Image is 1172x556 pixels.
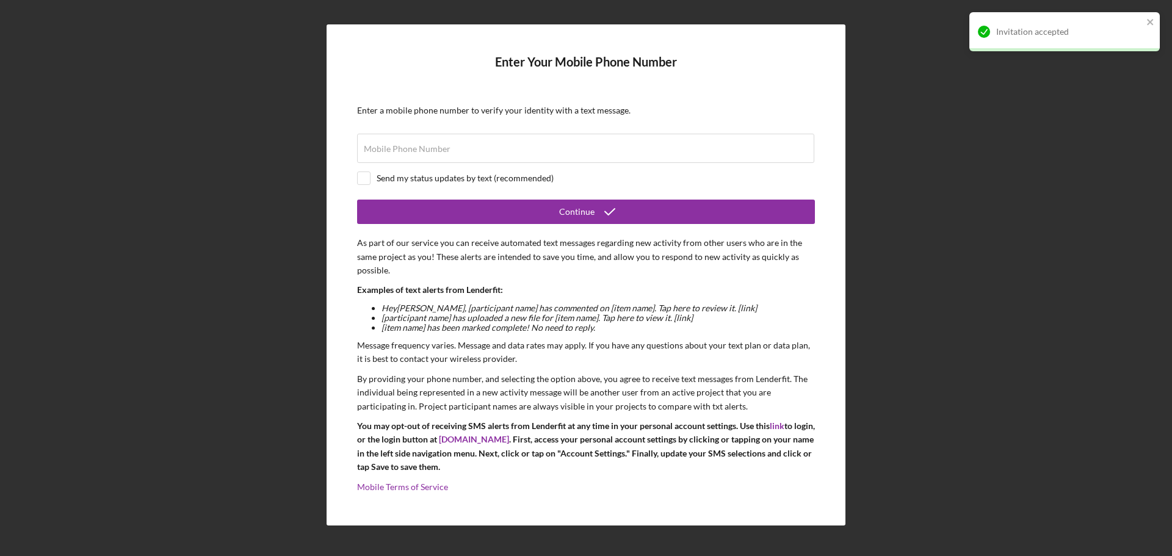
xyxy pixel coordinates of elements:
[377,173,554,183] div: Send my status updates by text (recommended)
[1146,17,1155,29] button: close
[357,372,815,413] p: By providing your phone number, and selecting the option above, you agree to receive text message...
[357,339,815,366] p: Message frequency varies. Message and data rates may apply. If you have any questions about your ...
[364,144,450,154] label: Mobile Phone Number
[559,200,595,224] div: Continue
[770,421,784,431] a: link
[357,106,815,115] div: Enter a mobile phone number to verify your identity with a text message.
[996,27,1143,37] div: Invitation accepted
[357,200,815,224] button: Continue
[357,55,815,87] h4: Enter Your Mobile Phone Number
[382,323,815,333] li: [item name] has been marked complete! No need to reply.
[357,419,815,474] p: You may opt-out of receiving SMS alerts from Lenderfit at any time in your personal account setti...
[357,482,448,492] a: Mobile Terms of Service
[357,236,815,277] p: As part of our service you can receive automated text messages regarding new activity from other ...
[382,303,815,313] li: Hey [PERSON_NAME] , [participant name] has commented on [item name]. Tap here to review it. [link]
[357,283,815,297] p: Examples of text alerts from Lenderfit:
[439,434,509,444] a: [DOMAIN_NAME]
[382,313,815,323] li: [participant name] has uploaded a new file for [item name]. Tap here to view it. [link]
